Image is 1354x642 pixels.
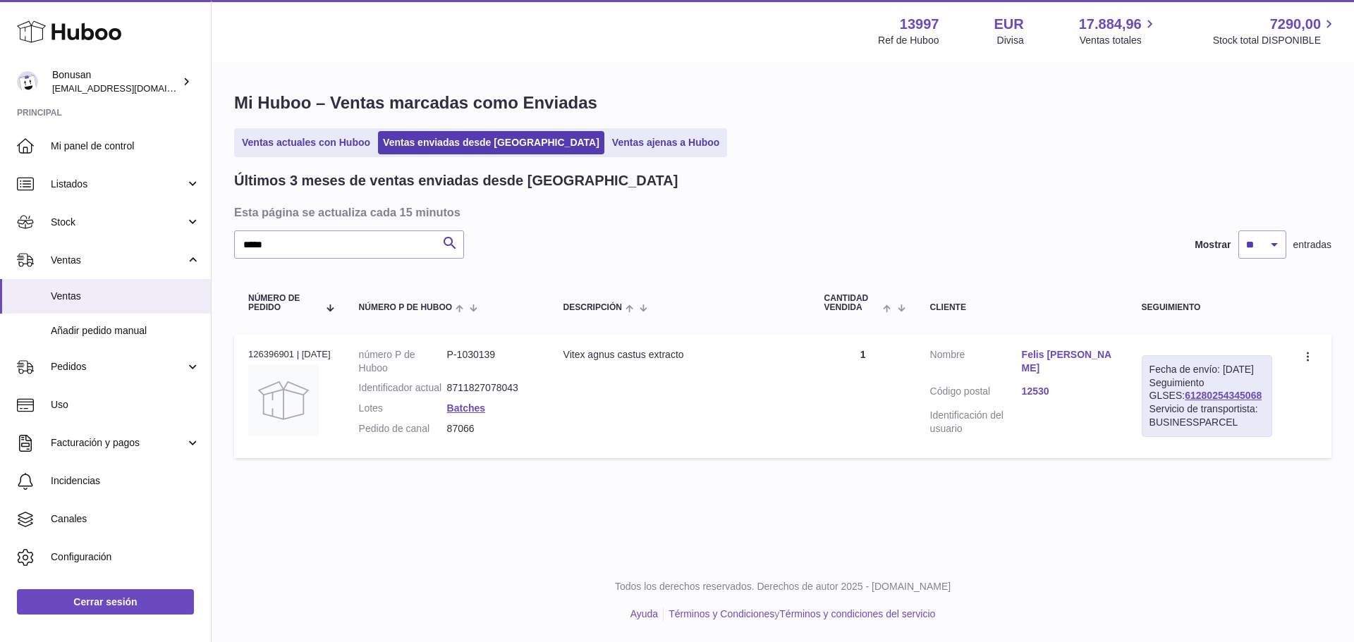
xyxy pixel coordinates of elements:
dt: Identificación del usuario [930,409,1022,436]
div: Ref de Huboo [878,34,939,47]
a: Felis [PERSON_NAME] [1022,348,1114,375]
span: Descripción [563,303,622,312]
a: Batches [447,402,485,414]
span: Cantidad vendida [824,294,880,312]
dt: Lotes [359,402,447,415]
div: Servicio de transportista: BUSINESSPARCEL [1149,402,1264,429]
h1: Mi Huboo – Ventas marcadas como Enviadas [234,92,1331,114]
label: Mostrar [1195,238,1231,252]
dd: P-1030139 [447,348,535,375]
a: 61280254345068 [1185,390,1262,401]
dt: Nombre [930,348,1022,378]
a: Términos y Condiciones [669,608,774,619]
div: 126396901 | [DATE] [248,348,331,361]
a: Cerrar sesión [17,589,194,615]
span: Configuración [51,550,200,564]
dt: Código postal [930,385,1022,402]
span: Stock total DISPONIBLE [1213,34,1337,47]
a: 17.884,96 Ventas totales [1079,15,1158,47]
img: no-photo.jpg [248,365,319,436]
a: Ventas enviadas desde [GEOGRAPHIC_DATA] [378,131,604,154]
span: Stock [51,216,185,229]
span: Listados [51,178,185,191]
span: 7290,00 [1270,15,1321,34]
dt: número P de Huboo [359,348,447,375]
div: Bonusan [52,68,179,95]
span: Añadir pedido manual [51,324,200,338]
h2: Últimos 3 meses de ventas enviadas desde [GEOGRAPHIC_DATA] [234,171,678,190]
span: [EMAIL_ADDRESS][DOMAIN_NAME] [52,82,207,94]
span: Ventas [51,290,200,303]
span: entradas [1293,238,1331,252]
div: Seguimiento GLSES: [1142,355,1272,437]
span: Mi panel de control [51,140,200,153]
div: Seguimiento [1142,303,1272,312]
div: Divisa [997,34,1024,47]
span: Facturación y pagos [51,436,185,450]
div: Vitex agnus castus extracto [563,348,796,362]
dd: 87066 [447,422,535,436]
li: y [664,607,935,621]
img: info@bonusan.es [17,71,38,92]
a: 12530 [1022,385,1114,398]
p: Todos los derechos reservados. Derechos de autor 2025 - [DOMAIN_NAME] [223,580,1343,593]
h3: Esta página se actualiza cada 15 minutos [234,204,1328,220]
div: Fecha de envío: [DATE] [1149,363,1264,376]
a: Términos y condiciones del servicio [779,608,935,619]
dd: 8711827078043 [447,381,535,395]
a: Ventas actuales con Huboo [237,131,375,154]
a: Ventas ajenas a Huboo [607,131,725,154]
a: Ayuda [630,608,658,619]
span: Pedidos [51,360,185,374]
span: número P de Huboo [359,303,452,312]
span: Uso [51,398,200,412]
a: 7290,00 Stock total DISPONIBLE [1213,15,1337,47]
td: 1 [810,334,916,458]
span: Número de pedido [248,294,318,312]
strong: EUR [994,15,1023,34]
span: Ventas [51,254,185,267]
span: Incidencias [51,474,200,488]
dt: Identificador actual [359,381,447,395]
div: Cliente [930,303,1114,312]
span: 17.884,96 [1079,15,1142,34]
strong: 13997 [900,15,939,34]
dt: Pedido de canal [359,422,447,436]
span: Canales [51,512,200,526]
span: Ventas totales [1080,34,1158,47]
